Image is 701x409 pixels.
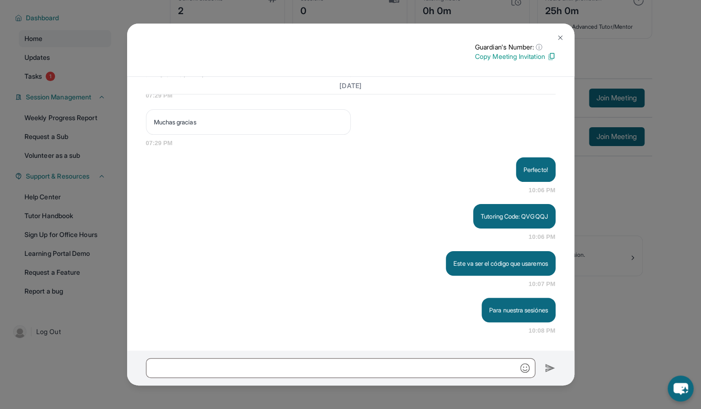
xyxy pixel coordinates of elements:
[453,259,548,268] p: Este va ser el código que usaremos
[475,42,556,52] p: Guardian's Number:
[545,362,556,374] img: Send icon
[524,165,548,174] p: Perfecto!
[556,34,564,41] img: Close Icon
[547,52,556,61] img: Copy Icon
[529,279,556,289] span: 10:07 PM
[481,212,548,221] p: Tutoring Code: QVGQQJ
[146,139,556,148] span: 07:29 PM
[146,91,556,100] span: 07:29 PM
[489,305,548,315] p: Para nuestra sesiónes
[475,52,556,61] p: Copy Meeting Invitation
[154,117,343,127] p: Muchas gracias
[146,81,556,90] h3: [DATE]
[529,186,556,195] span: 10:06 PM
[536,42,542,52] span: ⓘ
[668,376,693,401] button: chat-button
[520,363,530,373] img: Emoji
[529,326,556,335] span: 10:08 PM
[529,232,556,242] span: 10:06 PM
